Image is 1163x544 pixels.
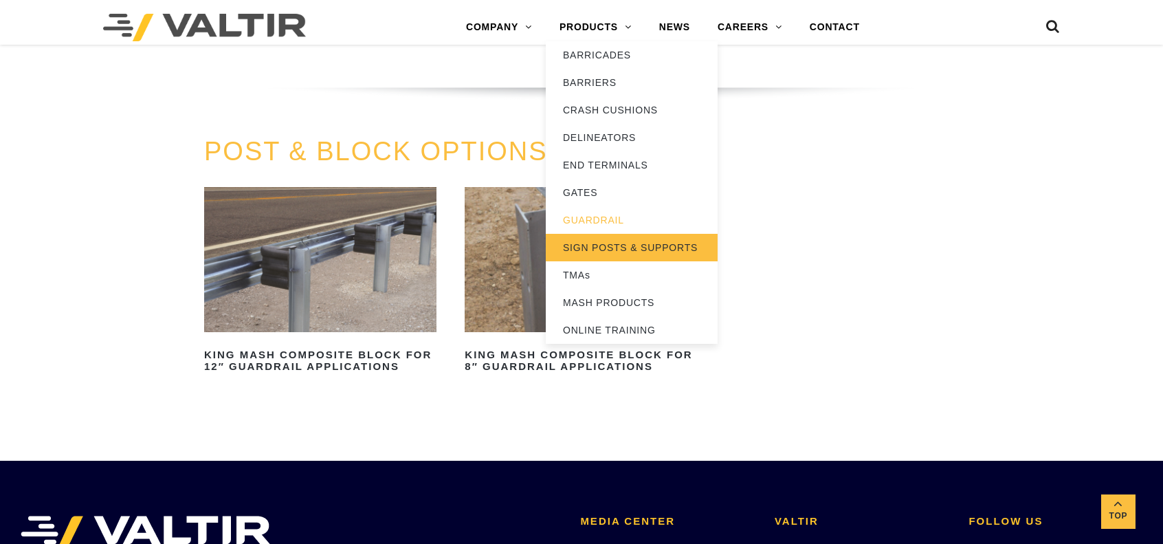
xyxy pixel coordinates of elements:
[645,14,704,41] a: NEWS
[796,14,874,41] a: CONTACT
[546,179,718,206] a: GATES
[1101,494,1136,529] a: Top
[968,516,1142,527] h2: FOLLOW US
[546,96,718,124] a: CRASH CUSHIONS
[546,234,718,261] a: SIGN POSTS & SUPPORTS
[546,124,718,151] a: DELINEATORS
[204,187,436,378] a: King MASH Composite Block for 12″ Guardrail Applications
[546,289,718,316] a: MASH PRODUCTS
[465,187,697,378] a: King MASH Composite Block for 8″ Guardrail Applications
[775,516,949,527] h2: VALTIR
[546,41,718,69] a: BARRICADES
[704,14,796,41] a: CAREERS
[1101,508,1136,524] span: Top
[546,14,645,41] a: PRODUCTS
[465,345,697,378] h2: King MASH Composite Block for 8″ Guardrail Applications
[204,345,436,378] h2: King MASH Composite Block for 12″ Guardrail Applications
[546,151,718,179] a: END TERMINALS
[546,69,718,96] a: BARRIERS
[546,316,718,344] a: ONLINE TRAINING
[452,14,546,41] a: COMPANY
[204,137,548,166] a: POST & BLOCK OPTIONS
[103,14,306,41] img: Valtir
[546,206,718,234] a: GUARDRAIL
[546,261,718,289] a: TMAs
[580,516,754,527] h2: MEDIA CENTER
